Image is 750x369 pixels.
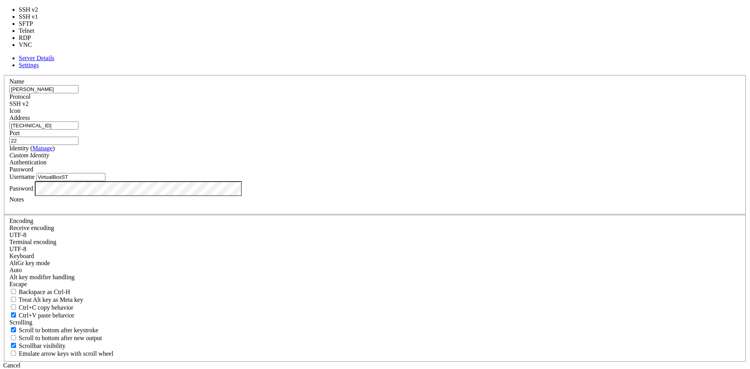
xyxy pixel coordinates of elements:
[9,312,74,319] label: Ctrl+V pastes if true, sends ^V to host if false. Ctrl+Shift+V sends ^V to host if true, pastes i...
[19,34,47,41] li: RDP
[9,253,34,259] label: Keyboard
[9,159,46,166] label: Authentication
[3,3,648,10] x-row: Connecting [TECHNICAL_ID]...
[19,41,47,48] li: VNC
[11,343,16,348] input: Scrollbar visibility
[9,296,83,303] label: Whether the Alt key acts as a Meta key or as a distinct Alt key.
[9,246,27,252] span: UTF-8
[9,185,33,191] label: Password
[9,152,49,159] i: Custom Identity
[19,62,39,68] a: Settings
[9,173,35,180] label: Username
[19,27,47,34] li: Telnet
[9,196,24,203] label: Notes
[9,100,741,107] div: SSH v2
[3,36,648,43] x-row: VirtualBoxST@[TECHNICAL_ID]'s password:
[9,130,20,136] label: Port
[3,30,648,36] x-row: Access denied
[36,173,105,181] input: Login Username
[11,305,16,310] input: Ctrl+C copy behavior
[19,55,54,61] a: Server Details
[3,43,648,50] x-row: Access denied
[19,296,83,303] span: Treat Alt key as Meta key
[9,225,54,231] label: Set the expected encoding for data received from the host. If the encodings do not match, visual ...
[9,152,741,159] div: Custom Identity
[11,327,16,332] input: Scroll to bottom after keystroke
[9,121,79,130] input: Host Name or IP
[19,335,102,341] span: Scroll to bottom after new output
[11,351,16,356] input: Emulate arrow keys with scroll wheel
[19,350,113,357] span: Emulate arrow keys with scroll wheel
[19,6,47,13] li: SSH v2
[19,13,47,20] li: SSH v1
[9,137,79,145] input: Port Number
[9,335,102,341] label: Scroll to bottom after new output.
[3,3,648,10] x-row: Access denied
[9,217,33,224] label: Encoding
[19,327,98,333] span: Scroll to bottom after keystroke
[9,281,741,288] div: Escape
[9,274,75,280] label: Controls how the Alt key is handled. Escape: Send an ESC prefix. 8-Bit: Add 128 to the typed char...
[9,267,22,273] span: Auto
[11,335,16,340] input: Scroll to bottom after new output
[9,239,56,245] label: The default terminal encoding. ISO-2022 enables character map translations (like graphics maps). ...
[19,342,66,349] span: Scrollbar visibility
[9,232,741,239] div: UTF-8
[32,145,53,152] a: Manage
[9,107,20,114] label: Icon
[9,281,27,287] span: Escape
[11,312,16,317] input: Ctrl+V paste behavior
[9,145,55,152] label: Identity
[19,20,47,27] li: SFTP
[9,166,33,173] span: Password
[19,289,70,295] span: Backspace as Ctrl-H
[3,16,648,23] x-row: Access denied
[9,232,27,238] span: UTF-8
[11,289,16,294] input: Backspace as Ctrl-H
[9,114,30,121] label: Address
[3,10,6,16] div: (0, 1)
[3,362,747,369] div: Cancel
[3,10,648,16] x-row: VirtualBoxST@[TECHNICAL_ID]'s password:
[19,312,74,319] span: Ctrl+V paste behavior
[132,50,135,56] div: (39, 7)
[3,50,648,56] x-row: VirtualBoxST@[TECHNICAL_ID]'s password:
[9,166,741,173] div: Password
[9,85,79,93] input: Server Name
[19,304,73,311] span: Ctrl+C copy behavior
[9,319,32,326] label: Scrolling
[3,23,648,30] x-row: VirtualBoxST@[TECHNICAL_ID]'s password:
[9,267,741,274] div: Auto
[9,342,66,349] label: The vertical scrollbar mode.
[11,297,16,302] input: Treat Alt key as Meta key
[9,246,741,253] div: UTF-8
[9,78,24,85] label: Name
[9,327,98,333] label: Whether to scroll to the bottom on any keystroke.
[9,350,113,357] label: When using the alternative screen buffer, and DECCKM (Application Cursor Keys) is active, mouse w...
[9,304,73,311] label: Ctrl-C copies if true, send ^C to host if false. Ctrl-Shift-C sends ^C to host if true, copies if...
[9,93,30,100] label: Protocol
[30,145,55,152] span: ( )
[9,260,50,266] label: Set the expected encoding for data received from the host. If the encodings do not match, visual ...
[9,100,29,107] span: SSH v2
[9,289,70,295] label: If true, the backspace should send BS ('\x08', aka ^H). Otherwise the backspace key should send '...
